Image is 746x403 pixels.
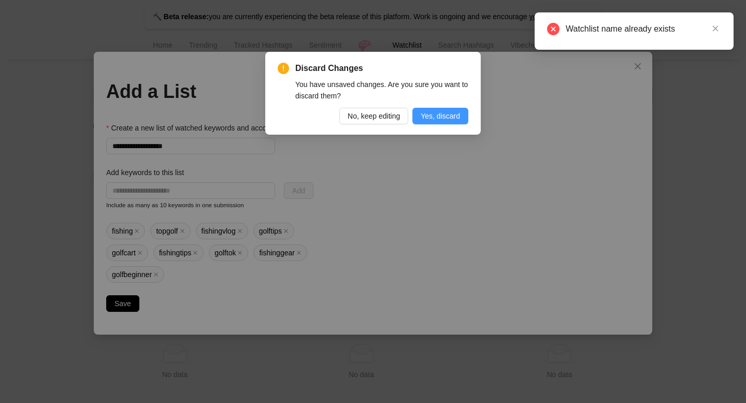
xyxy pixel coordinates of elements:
[412,108,468,124] button: Yes, discard
[566,23,721,35] div: Watchlist name already exists
[710,23,721,34] a: Close
[547,23,559,35] span: close-circle
[348,110,400,122] span: No, keep editing
[339,108,408,124] button: No, keep editing
[295,62,468,75] span: Discard Changes
[295,79,468,102] div: You have unsaved changes. Are you sure you want to discard them?
[278,63,289,74] span: exclamation-circle
[712,25,719,32] span: close
[421,110,460,122] span: Yes, discard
